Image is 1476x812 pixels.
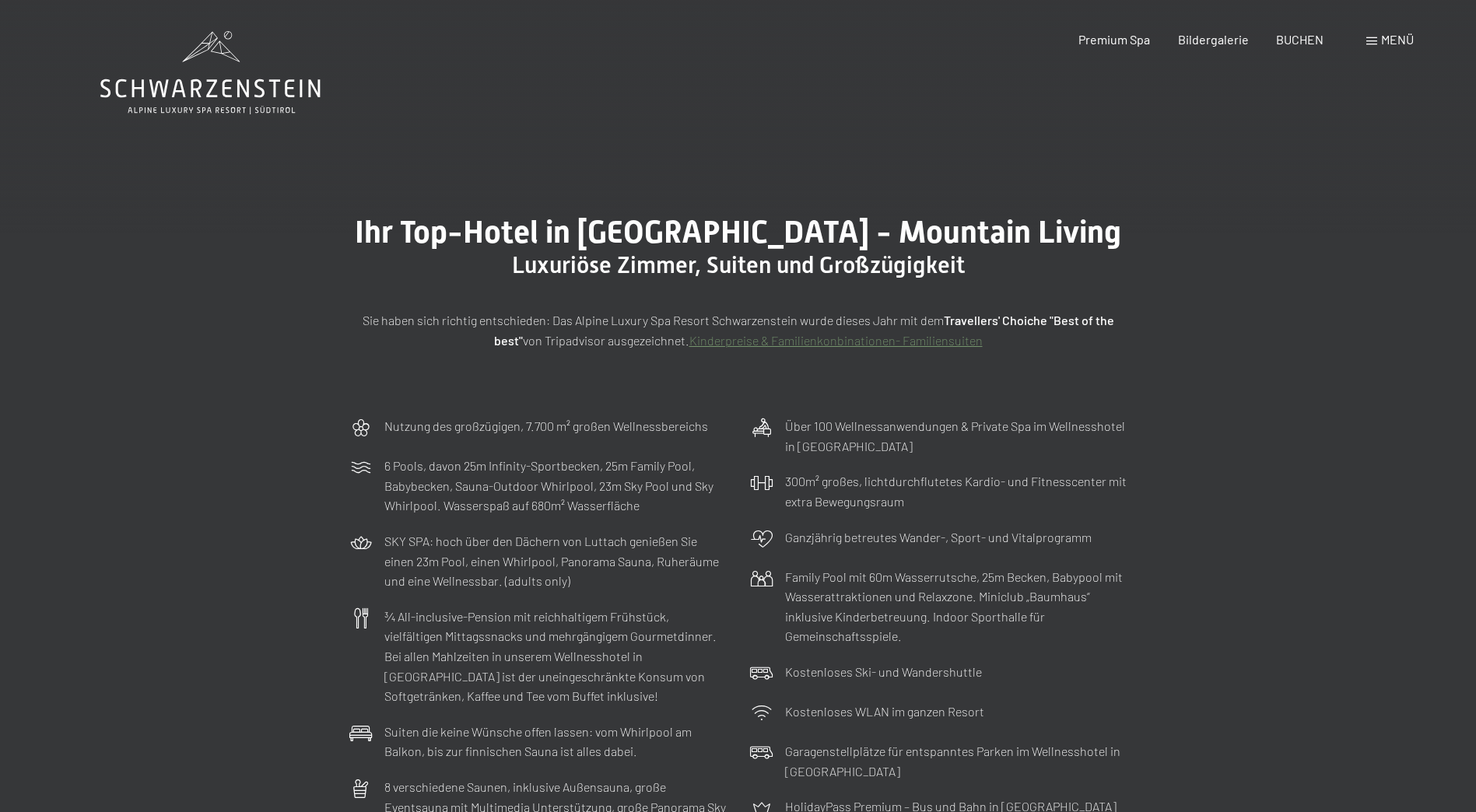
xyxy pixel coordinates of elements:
p: Sie haben sich richtig entschieden: Das Alpine Luxury Spa Resort Schwarzenstein wurde dieses Jahr... [349,310,1127,350]
p: Family Pool mit 60m Wasserrutsche, 25m Becken, Babypool mit Wasserattraktionen und Relaxzone. Min... [785,567,1127,646]
span: Einwilligung Marketing* [589,443,717,459]
p: SKY SPA: hoch über den Dächern von Luttach genießen Sie einen 23m Pool, einen Whirlpool, Panorama... [384,531,727,591]
a: Premium Spa [1078,32,1150,47]
p: Ganzjährig betreutes Wander-, Sport- und Vitalprogramm [785,527,1092,548]
p: 6 Pools, davon 25m Infinity-Sportbecken, 25m Family Pool, Babybecken, Sauna-Outdoor Whirlpool, 23... [384,456,727,516]
span: Menü [1381,32,1414,47]
p: Nutzung des großzügigen, 7.700 m² großen Wellnessbereichs [384,416,708,436]
p: Suiten die keine Wünsche offen lassen: vom Whirlpool am Balkon, bis zur finnischen Sauna ist alle... [384,722,727,761]
span: Ihr Top-Hotel in [GEOGRAPHIC_DATA] - Mountain Living [355,214,1121,250]
a: Bildergalerie [1178,32,1249,47]
p: Über 100 Wellnessanwendungen & Private Spa im Wellnesshotel in [GEOGRAPHIC_DATA] [785,416,1127,456]
p: 300m² großes, lichtdurchflutetes Kardio- und Fitnesscenter mit extra Bewegungsraum [785,471,1127,511]
a: BUCHEN [1276,32,1323,47]
strong: Travellers' Choiche "Best of the best" [494,313,1114,348]
p: Kostenloses WLAN im ganzen Resort [785,702,984,722]
span: Luxuriöse Zimmer, Suiten und Großzügigkeit [512,251,965,278]
p: Kostenloses Ski- und Wandershuttle [785,662,982,682]
p: Garagenstellplätze für entspanntes Parken im Wellnesshotel in [GEOGRAPHIC_DATA] [785,741,1127,781]
a: Kinderpreise & Familienkonbinationen- Familiensuiten [689,333,983,348]
p: ¾ All-inclusive-Pension mit reichhaltigem Frühstück, vielfältigen Mittagssnacks und mehrgängigem ... [384,607,727,706]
